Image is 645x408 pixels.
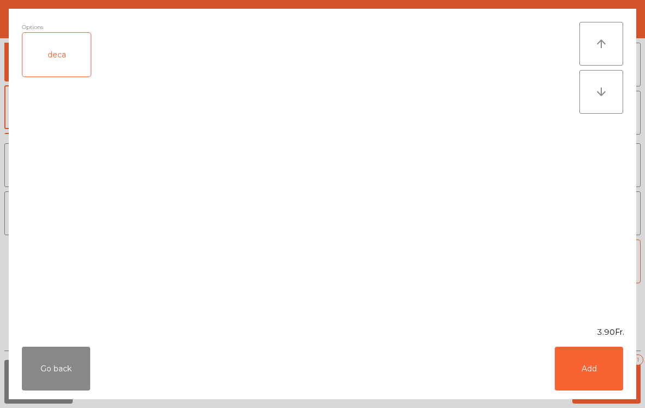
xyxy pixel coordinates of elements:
[579,70,623,114] button: arrow_downward
[22,347,90,390] button: Go back
[22,33,91,77] div: deca
[555,347,623,390] button: Add
[595,37,608,50] i: arrow_upward
[9,327,636,338] div: 3.90Fr.
[579,22,623,66] button: arrow_upward
[595,85,608,98] i: arrow_downward
[22,22,43,32] span: Options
